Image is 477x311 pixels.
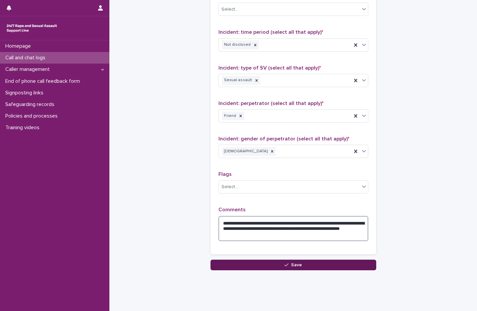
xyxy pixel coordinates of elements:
div: Not disclosed [222,40,252,49]
p: End of phone call feedback form [3,78,85,84]
span: Save [291,263,302,267]
span: Comments [218,207,246,212]
span: Incident: type of SV (select all that apply) [218,65,321,71]
span: Flags [218,172,232,177]
p: Signposting links [3,90,49,96]
p: Call and chat logs [3,55,51,61]
div: Select... [221,183,238,190]
img: rhQMoQhaT3yELyF149Cw [5,22,58,35]
div: Friend [222,112,237,121]
p: Training videos [3,125,45,131]
p: Caller management [3,66,55,73]
p: Homepage [3,43,36,49]
p: Safeguarding records [3,101,60,108]
span: Incident: time period (select all that apply) [218,29,323,35]
div: Sexual assault [222,76,253,85]
p: Policies and processes [3,113,63,119]
button: Save [210,260,376,270]
div: [DEMOGRAPHIC_DATA] [222,147,268,156]
div: Select... [221,6,238,13]
span: Incident: perpetrator (select all that apply) [218,101,324,106]
span: Incident: gender of perpetrator (select all that apply) [218,136,349,141]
